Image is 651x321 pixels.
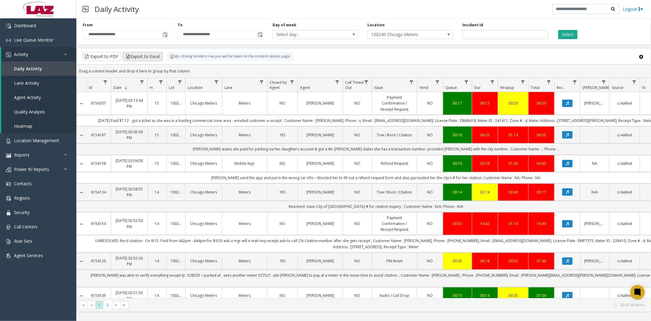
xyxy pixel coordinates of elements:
[6,196,11,201] img: 'icon'
[90,160,107,166] a: 6154158
[226,258,263,264] a: Meters
[170,160,182,166] a: 100240
[374,85,383,90] span: Issue
[6,182,11,186] img: 'icon'
[300,85,310,90] span: Agent
[271,189,294,195] a: YES
[112,301,120,309] span: Go to the next page
[77,133,86,138] a: Collapse Details
[14,224,38,230] span: Call Centers
[170,132,182,138] a: 100240
[115,255,144,267] a: [DATE] 02:52:26 PM
[447,189,468,195] div: 00:14
[476,221,494,227] a: 14:42
[77,293,86,298] a: Collapse Details
[89,85,92,90] span: Id
[90,258,107,264] a: 6154126
[476,189,494,195] a: 02:14
[347,132,368,138] a: NO
[421,293,439,298] a: NO
[169,85,174,90] span: Lot
[212,78,221,86] a: Location Filter Menu
[271,160,294,166] a: NO
[407,78,416,86] a: Issue Filter Menu
[347,160,368,166] a: NO
[347,221,368,227] a: NO
[6,38,11,43] img: 'icon'
[273,30,341,39] span: Select day...
[14,51,28,57] span: Activity
[502,100,525,106] a: 00:29
[500,85,514,90] span: Wrapup
[623,6,643,12] a: Logout
[376,293,413,298] a: Audio / Call Drop
[14,209,30,215] span: Security
[421,160,439,166] a: NO
[1,61,76,76] a: Daily Activity
[571,78,579,86] a: Rec. Filter Menu
[613,189,636,195] a: cc4allext
[6,138,11,143] img: 'icon'
[638,6,643,12] img: logout
[502,221,525,227] a: 01:14
[447,221,468,227] a: 00:53
[189,221,218,227] a: Chicago Meters
[77,161,86,166] a: Collapse Details
[14,37,53,43] span: Live Queue Monitor
[502,160,525,166] a: 01:04
[545,78,553,86] a: Total Filter Menu
[445,85,457,90] span: Queue
[333,78,342,86] a: Agent Filter Menu
[368,30,436,39] span: 100240 Chicago Meters
[427,293,433,298] span: NO
[14,138,59,143] span: Location Management
[532,100,551,106] div: 06:59
[124,85,128,90] span: Sortable
[613,100,636,106] a: cc4allext
[258,78,266,86] a: Lane Filter Menu
[77,222,86,227] a: Collapse Details
[280,132,285,138] span: YES
[421,132,439,138] a: NO
[583,85,610,90] span: [PERSON_NAME]
[170,293,182,298] a: 100240
[14,166,49,172] span: Power BI Reports
[447,293,468,298] a: 00:15
[612,85,624,90] span: Source
[170,189,182,195] a: 100240
[280,101,285,106] span: NO
[613,258,636,264] a: cc4allext
[427,161,433,166] span: NO
[90,221,107,227] a: 6154154
[362,78,371,86] a: Call Timed Out Filter Menu
[157,78,165,86] a: H Filter Menu
[376,94,413,112] a: Payment Confirmation / Receipt Request
[532,132,551,138] div: 06:03
[167,52,294,61] div: By clicking Incident row you will be taken to the incident details page.
[115,158,144,169] a: [DATE] 03:04:58 PM
[150,85,153,90] span: H
[256,30,263,39] span: Toggle popup
[557,85,564,90] span: Rec.
[6,225,11,230] img: 'icon'
[376,132,413,138] a: Tow / Boot / Citation
[345,80,363,90] span: Call Timed Out
[170,258,182,264] a: 100240
[584,160,606,166] a: NA
[14,195,30,201] span: Regions
[447,160,468,166] div: 00:10
[132,302,645,308] kendo-pager-info: 1 - 30 of 48 items
[302,221,339,227] a: [PERSON_NAME]
[6,153,11,158] img: 'icon'
[1,47,76,61] a: Activity
[447,100,468,106] div: 00:17
[302,160,339,166] a: [PERSON_NAME]
[476,100,494,106] div: 06:13
[14,152,30,158] span: Reports
[271,100,294,106] a: NO
[532,221,551,227] a: 16:49
[421,258,439,264] a: NO
[502,132,525,138] a: 01:14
